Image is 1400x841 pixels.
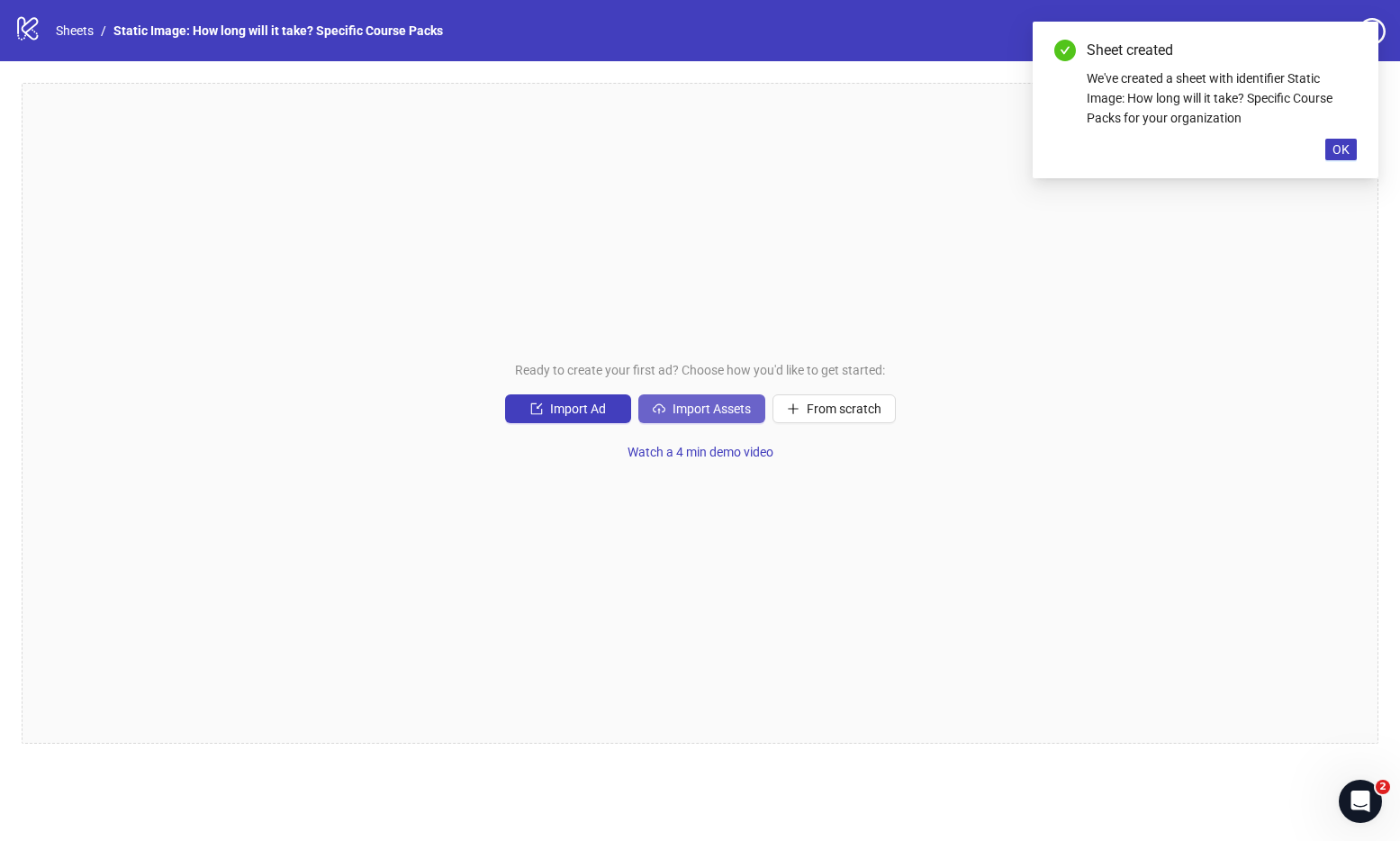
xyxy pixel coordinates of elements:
[628,445,773,459] span: Watch a 4 min demo video
[1257,18,1351,47] a: Settings
[772,394,896,423] button: From scratch
[807,402,881,416] span: From scratch
[787,402,799,415] span: plus
[101,21,106,41] li: /
[673,402,751,416] span: Import Assets
[638,394,765,423] button: Import Assets
[550,402,606,416] span: Import Ad
[613,438,788,466] button: Watch a 4 min demo video
[1325,139,1357,160] button: OK
[515,360,885,380] span: Ready to create your first ad? Choose how you'd like to get started:
[1339,780,1382,823] iframe: Intercom live chat
[1054,40,1076,61] span: check-circle
[505,394,631,423] button: Import Ad
[530,402,543,415] span: import
[1337,40,1357,59] a: Close
[110,21,447,41] a: Static Image: How long will it take? Specific Course Packs
[1376,780,1390,794] span: 2
[1087,68,1357,128] div: We've created a sheet with identifier Static Image: How long will it take? Specific Course Packs ...
[1332,142,1350,157] span: OK
[52,21,97,41] a: Sheets
[653,402,665,415] span: cloud-upload
[1087,40,1357,61] div: Sheet created
[1359,18,1386,45] span: question-circle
